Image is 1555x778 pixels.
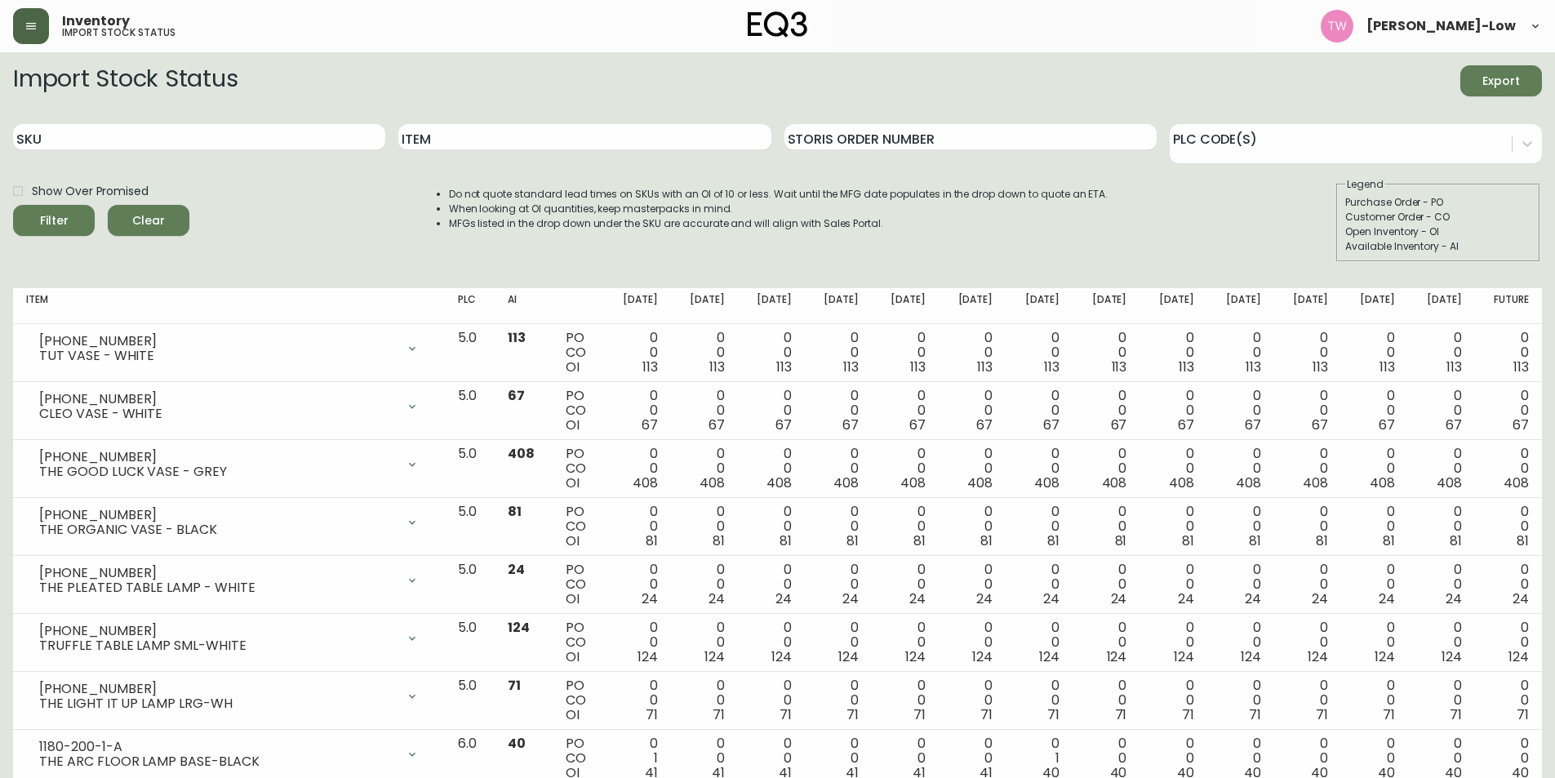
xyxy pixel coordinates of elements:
[566,358,580,376] span: OI
[1450,531,1462,550] span: 81
[842,416,859,434] span: 67
[26,620,432,656] div: [PHONE_NUMBER]TRUFFLE TABLE LAMP SML-WHITE
[39,508,396,522] div: [PHONE_NUMBER]
[1086,447,1126,491] div: 0 0
[1245,589,1261,608] span: 24
[1006,288,1073,324] th: [DATE]
[838,647,859,666] span: 124
[776,358,792,376] span: 113
[1019,678,1060,722] div: 0 0
[13,65,238,96] h2: Import Stock Status
[684,389,725,433] div: 0 0
[508,328,526,347] span: 113
[1034,473,1060,492] span: 408
[1182,705,1194,724] span: 71
[445,324,495,382] td: 5.0
[1178,589,1194,608] span: 24
[495,288,553,324] th: AI
[40,211,69,231] div: Filter
[1383,531,1395,550] span: 81
[818,331,859,375] div: 0 0
[977,358,993,376] span: 113
[1437,473,1462,492] span: 408
[1220,447,1260,491] div: 0 0
[1513,416,1529,434] span: 67
[642,416,658,434] span: 67
[709,358,725,376] span: 113
[445,614,495,672] td: 5.0
[1312,589,1328,608] span: 24
[909,416,926,434] span: 67
[1303,473,1328,492] span: 408
[913,531,926,550] span: 81
[1182,531,1194,550] span: 81
[62,15,130,28] span: Inventory
[39,580,396,595] div: THE PLEATED TABLE LAMP - WHITE
[1287,562,1328,607] div: 0 0
[1153,447,1193,491] div: 0 0
[566,416,580,434] span: OI
[1421,505,1462,549] div: 0 0
[566,531,580,550] span: OI
[1488,620,1529,665] div: 0 0
[26,562,432,598] div: [PHONE_NUMBER]THE PLEATED TABLE LAMP - WHITE
[833,473,859,492] span: 408
[700,473,725,492] span: 408
[1220,389,1260,433] div: 0 0
[780,705,792,724] span: 71
[976,416,993,434] span: 67
[751,678,792,722] div: 0 0
[1421,562,1462,607] div: 0 0
[566,473,580,492] span: OI
[617,620,658,665] div: 0 0
[449,187,1108,202] li: Do not quote standard lead times on SKUs with an OI of 10 or less. Wait until the MFG date popula...
[617,447,658,491] div: 0 0
[751,620,792,665] div: 0 0
[1111,416,1127,434] span: 67
[39,754,396,769] div: THE ARC FLOOR LAMP BASE-BLACK
[1086,620,1126,665] div: 0 0
[972,647,993,666] span: 124
[1421,678,1462,722] div: 0 0
[1019,562,1060,607] div: 0 0
[967,473,993,492] span: 408
[1111,589,1127,608] span: 24
[709,416,725,434] span: 67
[751,331,792,375] div: 0 0
[885,678,926,722] div: 0 0
[1220,562,1260,607] div: 0 0
[952,447,993,491] div: 0 0
[1508,647,1529,666] span: 124
[445,672,495,730] td: 5.0
[566,678,590,722] div: PO CO
[704,647,725,666] span: 124
[1019,331,1060,375] div: 0 0
[751,562,792,607] div: 0 0
[1287,678,1328,722] div: 0 0
[846,531,859,550] span: 81
[617,562,658,607] div: 0 0
[1450,705,1462,724] span: 71
[39,465,396,479] div: THE GOOD LUCK VASE - GREY
[1044,358,1060,376] span: 113
[1341,288,1408,324] th: [DATE]
[39,450,396,465] div: [PHONE_NUMBER]
[1488,447,1529,491] div: 0 0
[1517,531,1529,550] span: 81
[39,392,396,407] div: [PHONE_NUMBER]
[1043,416,1060,434] span: 67
[818,389,859,433] div: 0 0
[32,183,149,200] span: Show Over Promised
[1513,589,1529,608] span: 24
[1313,358,1328,376] span: 113
[1488,505,1529,549] div: 0 0
[39,349,396,363] div: TUT VASE - WHITE
[1375,647,1395,666] span: 124
[952,620,993,665] div: 0 0
[508,560,525,579] span: 24
[1287,331,1328,375] div: 0 0
[617,678,658,722] div: 0 0
[748,11,808,38] img: logo
[1442,647,1462,666] span: 124
[1115,531,1127,550] span: 81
